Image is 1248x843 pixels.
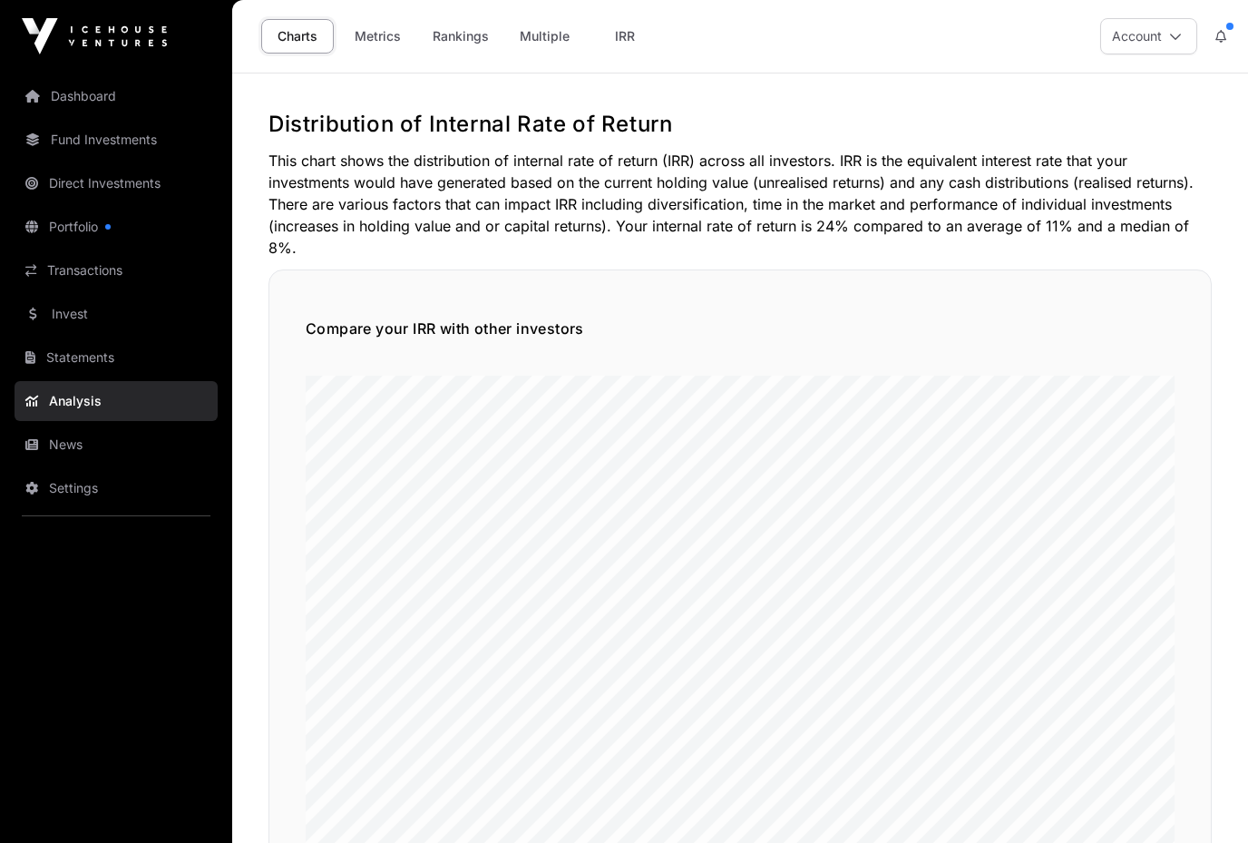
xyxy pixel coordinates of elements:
iframe: Chat Widget [1157,756,1248,843]
p: This chart shows the distribution of internal rate of return (IRR) across all investors. IRR is t... [268,150,1212,259]
a: Multiple [508,19,581,54]
a: Direct Investments [15,163,218,203]
a: Portfolio [15,207,218,247]
a: Charts [261,19,334,54]
a: Transactions [15,250,218,290]
a: IRR [589,19,661,54]
a: Statements [15,338,218,377]
a: News [15,425,218,465]
a: Invest [15,294,218,334]
img: Icehouse Ventures Logo [22,18,167,54]
a: Rankings [421,19,501,54]
a: Metrics [341,19,414,54]
a: Settings [15,468,218,508]
button: Account [1100,18,1197,54]
a: Analysis [15,381,218,421]
h5: Compare your IRR with other investors [306,318,1175,339]
a: Dashboard [15,76,218,116]
h2: Distribution of Internal Rate of Return [268,110,1212,139]
a: Fund Investments [15,120,218,160]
